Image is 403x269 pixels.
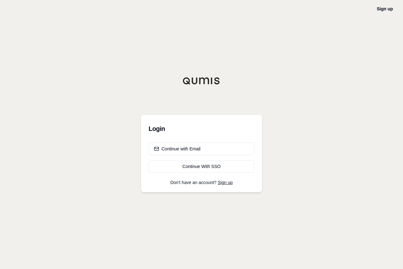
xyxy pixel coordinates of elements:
[149,122,254,135] h3: Login
[183,77,220,85] img: Qumis
[218,180,233,185] a: Sign up
[149,160,254,173] a: Continue With SSO
[154,163,249,170] div: Continue With SSO
[149,180,254,185] p: Don't have an account?
[149,143,254,155] button: Continue with Email
[377,6,393,11] a: Sign up
[154,146,201,152] div: Continue with Email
